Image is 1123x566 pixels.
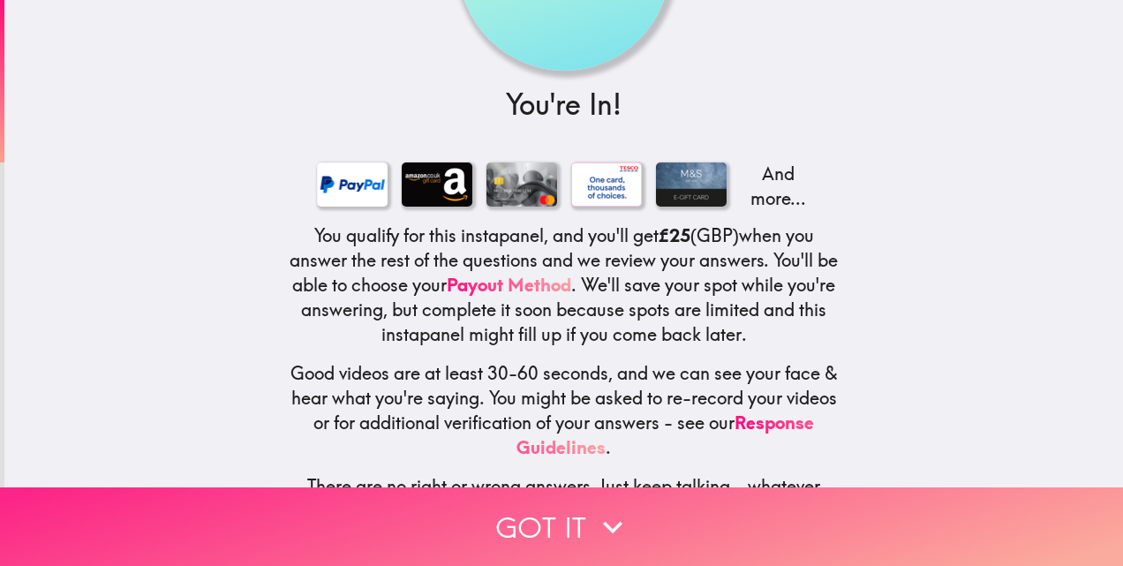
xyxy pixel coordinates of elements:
h3: You're In! [289,85,840,125]
b: £25 [659,224,690,246]
a: Payout Method [447,274,571,296]
h5: You qualify for this instapanel, and you'll get (GBP) when you answer the rest of the questions a... [289,223,840,347]
h5: There are no right or wrong answers. Just keep talking - whatever comes to mind. And have fun! [289,474,840,524]
h5: Good videos are at least 30-60 seconds, and we can see your face & hear what you're saying. You m... [289,361,840,460]
a: Response Guidelines [516,411,814,458]
p: And more... [741,162,811,211]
